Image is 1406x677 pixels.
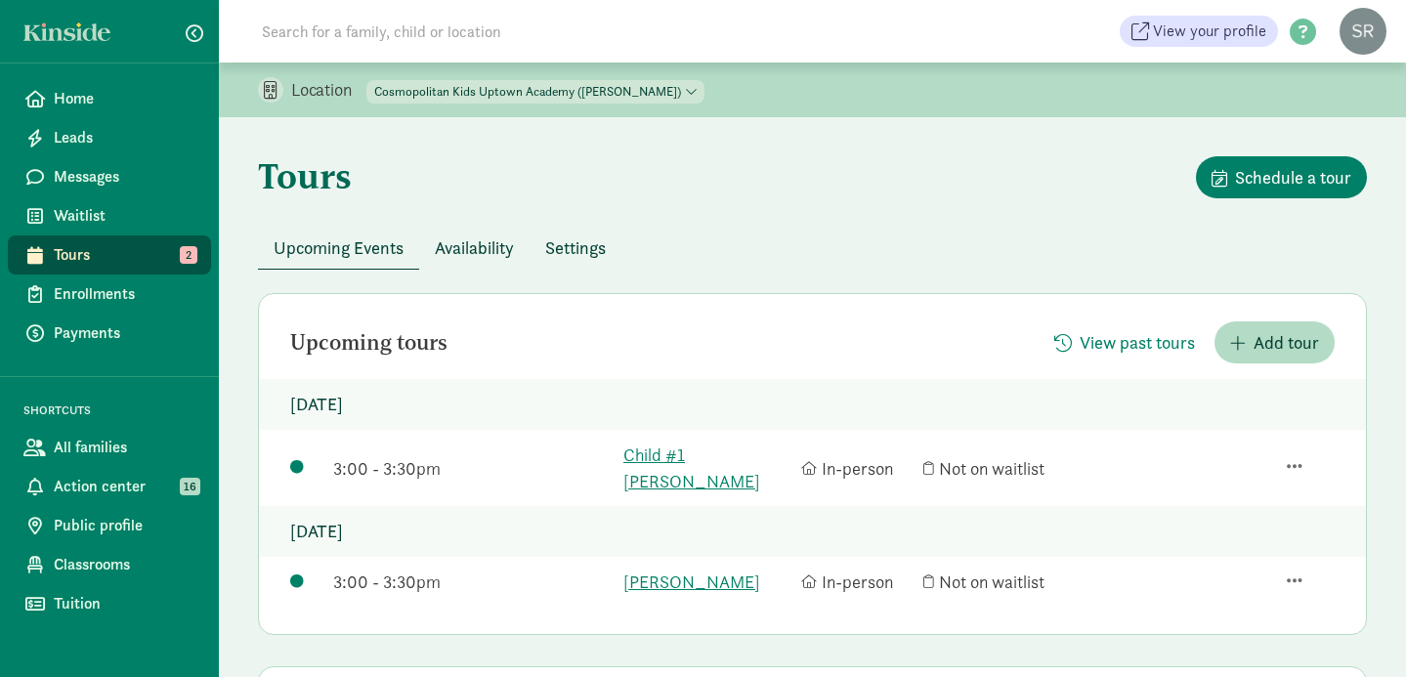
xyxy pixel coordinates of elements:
p: Location [291,78,366,102]
a: Action center 16 [8,467,211,506]
span: Messages [54,165,195,189]
button: Settings [530,227,621,269]
iframe: Chat Widget [1308,583,1406,677]
a: Tours 2 [8,235,211,275]
span: Waitlist [54,204,195,228]
span: Add tour [1254,329,1319,356]
a: Public profile [8,506,211,545]
span: 2 [180,246,197,264]
span: Upcoming Events [274,234,404,261]
span: Tours [54,243,195,267]
h1: Tours [258,156,352,195]
div: Not on waitlist [923,569,1091,595]
span: Settings [545,234,606,261]
span: View your profile [1153,20,1266,43]
p: [DATE] [259,379,1366,430]
button: Schedule a tour [1196,156,1367,198]
a: Leads [8,118,211,157]
span: Enrollments [54,282,195,306]
button: Upcoming Events [258,227,419,269]
a: Waitlist [8,196,211,235]
span: View past tours [1080,329,1195,356]
a: View your profile [1120,16,1278,47]
h2: Upcoming tours [290,331,447,355]
span: Home [54,87,195,110]
a: Home [8,79,211,118]
a: View past tours [1039,332,1211,355]
div: Not on waitlist [923,455,1091,482]
a: Child #1 [PERSON_NAME] [623,442,791,494]
span: Classrooms [54,553,195,576]
button: Availability [419,227,530,269]
span: Availability [435,234,514,261]
a: Tuition [8,584,211,623]
div: In-person [801,455,914,482]
span: All families [54,436,195,459]
span: Schedule a tour [1235,164,1351,190]
button: Add tour [1214,321,1335,363]
a: Enrollments [8,275,211,314]
a: [PERSON_NAME] [623,569,791,595]
a: All families [8,428,211,467]
button: View past tours [1039,321,1211,363]
p: [DATE] [259,506,1366,557]
div: 3:00 - 3:30pm [333,455,614,482]
span: Public profile [54,514,195,537]
span: Action center [54,475,195,498]
a: Payments [8,314,211,353]
a: Messages [8,157,211,196]
span: 16 [180,478,200,495]
span: Leads [54,126,195,149]
span: Payments [54,321,195,345]
div: 3:00 - 3:30pm [333,569,614,595]
input: Search for a family, child or location [250,12,798,51]
a: Classrooms [8,545,211,584]
div: In-person [801,569,914,595]
span: Tuition [54,592,195,615]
